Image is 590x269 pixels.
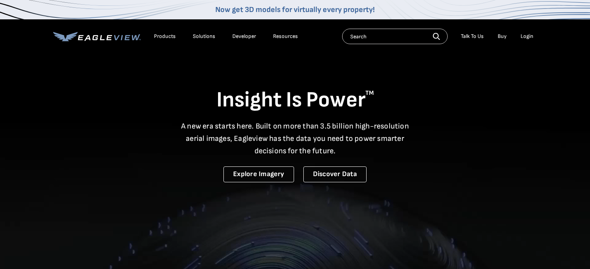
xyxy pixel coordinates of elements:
a: Developer [232,33,256,40]
a: Explore Imagery [223,166,294,182]
div: Products [154,33,176,40]
a: Now get 3D models for virtually every property! [215,5,375,14]
div: Talk To Us [461,33,484,40]
h1: Insight Is Power [53,87,537,114]
div: Solutions [193,33,215,40]
div: Login [521,33,533,40]
div: Resources [273,33,298,40]
a: Buy [498,33,507,40]
input: Search [342,29,448,44]
a: Discover Data [303,166,367,182]
p: A new era starts here. Built on more than 3.5 billion high-resolution aerial images, Eagleview ha... [176,120,414,157]
sup: TM [365,89,374,97]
